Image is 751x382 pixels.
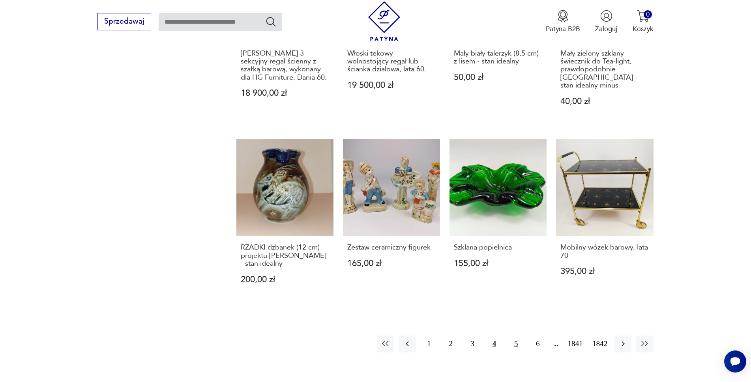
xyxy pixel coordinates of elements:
img: Ikonka użytkownika [600,10,612,22]
button: 4 [486,335,503,352]
p: 155,00 zł [454,259,543,268]
a: Zestaw ceramiczny figurekZestaw ceramiczny figurek165,00 zł [343,139,440,302]
p: Patyna B2B [546,24,580,34]
p: 18 900,00 zł [241,89,330,97]
button: 1 [420,335,437,352]
p: 200,00 zł [241,276,330,284]
button: 3 [464,335,481,352]
p: 50,00 zł [454,73,543,82]
iframe: Smartsupp widget button [724,350,746,373]
h3: Mobilny wózek barowy, lata 70 [560,244,649,260]
a: Sprzedawaj [97,19,151,25]
h3: Włoski tekowy wolnostojący regał lub ścianka działowa, lata 60. [347,50,436,74]
p: 165,00 zł [347,259,436,268]
button: 0Koszyk [633,10,654,34]
button: Patyna B2B [546,10,580,34]
h3: Mały biały talerzyk (8,5 cm) z lisem - stan idealny [454,50,543,66]
button: 1841 [566,335,585,352]
a: Ikona medaluPatyna B2B [546,10,580,34]
button: 2 [442,335,459,352]
button: Szukaj [265,16,277,27]
button: Zaloguj [595,10,617,34]
button: 6 [529,335,546,352]
p: 40,00 zł [560,97,649,106]
img: Ikona koszyka [637,10,649,22]
p: 19 500,00 zł [347,81,436,89]
div: 0 [644,10,652,19]
p: Koszyk [633,24,654,34]
h3: RZADKI dzbanek (12 cm) projektu [PERSON_NAME] - stan idealny [241,244,330,268]
h3: Szklana popielnica [454,244,543,252]
a: RZADKI dzbanek (12 cm) projektu Elfriede Balzar-Kopp - stan idealnyRZADKI dzbanek (12 cm) projekt... [236,139,333,302]
img: Patyna - sklep z meblami i dekoracjami vintage [364,1,404,41]
img: Ikona medalu [557,10,569,22]
p: Zaloguj [595,24,617,34]
button: 1842 [590,335,610,352]
h3: [PERSON_NAME] 3 sekcyjny regał ścienny z szafką barową, wykonany dla HG Furniture, Dania 60. [241,50,330,82]
h3: Mały zielony szklany świecznik do Tea-light, prawdopodobnie [GEOGRAPHIC_DATA] - stan idealny minus [560,50,649,90]
a: Szklana popielnicaSzklana popielnica155,00 zł [449,139,547,302]
button: 5 [508,335,524,352]
p: 395,00 zł [560,267,649,276]
a: Mobilny wózek barowy, lata 70Mobilny wózek barowy, lata 70395,00 zł [556,139,653,302]
h3: Zestaw ceramiczny figurek [347,244,436,252]
button: Sprzedawaj [97,13,151,30]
